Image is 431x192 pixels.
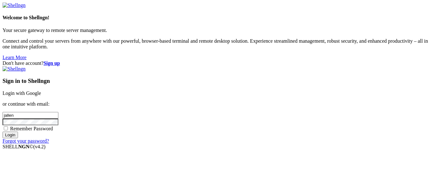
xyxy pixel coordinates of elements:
[10,126,53,131] span: Remember Password
[4,126,8,130] input: Remember Password
[3,55,27,60] a: Learn More
[3,77,428,84] h3: Sign in to Shellngn
[3,66,26,72] img: Shellngn
[3,90,41,96] a: Login with Google
[3,101,428,107] p: or continue with email:
[3,144,45,149] span: SHELL ©
[3,60,428,66] div: Don't have account?
[3,28,428,33] p: Your secure gateway to remote server management.
[33,144,46,149] span: 4.2.0
[3,132,18,138] input: Login
[3,3,26,8] img: Shellngn
[3,112,58,119] input: Email address
[44,60,60,66] a: Sign up
[3,38,428,50] p: Connect and control your servers from anywhere with our powerful, browser-based terminal and remo...
[3,138,49,144] a: Forgot your password?
[3,15,428,21] h4: Welcome to Shellngn!
[18,144,30,149] b: NGN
